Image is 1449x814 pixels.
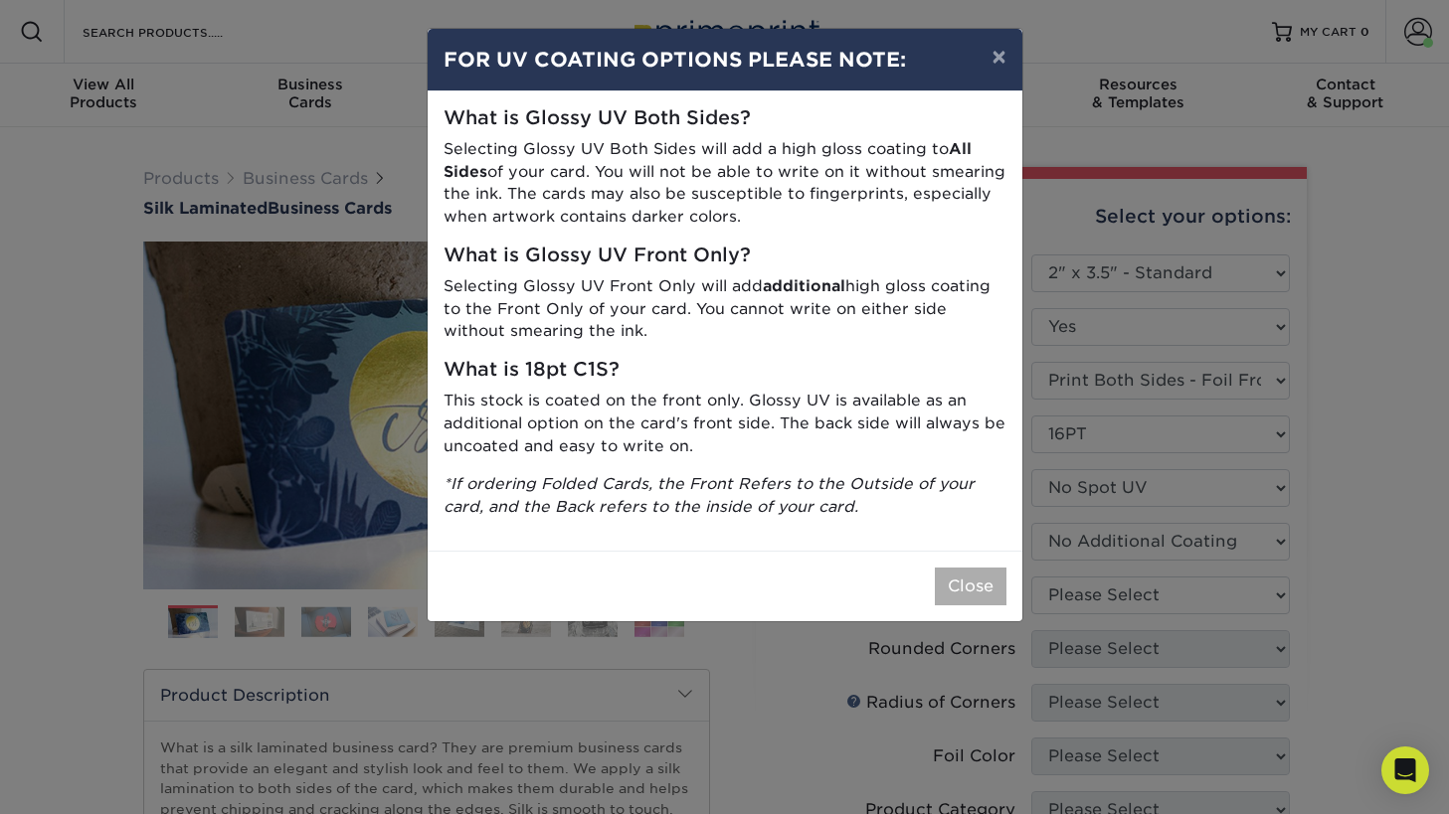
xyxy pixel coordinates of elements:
[444,139,972,181] strong: All Sides
[444,474,975,516] i: *If ordering Folded Cards, the Front Refers to the Outside of your card, and the Back refers to t...
[444,359,1006,382] h5: What is 18pt C1S?
[444,275,1006,343] p: Selecting Glossy UV Front Only will add high gloss coating to the Front Only of your card. You ca...
[444,45,1006,75] h4: FOR UV COATING OPTIONS PLEASE NOTE:
[444,138,1006,229] p: Selecting Glossy UV Both Sides will add a high gloss coating to of your card. You will not be abl...
[935,568,1006,605] button: Close
[444,390,1006,457] p: This stock is coated on the front only. Glossy UV is available as an additional option on the car...
[444,244,1006,267] h5: What is Glossy UV Front Only?
[444,107,1006,130] h5: What is Glossy UV Both Sides?
[1381,746,1429,794] div: Open Intercom Messenger
[763,276,845,295] strong: additional
[976,29,1021,84] button: ×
